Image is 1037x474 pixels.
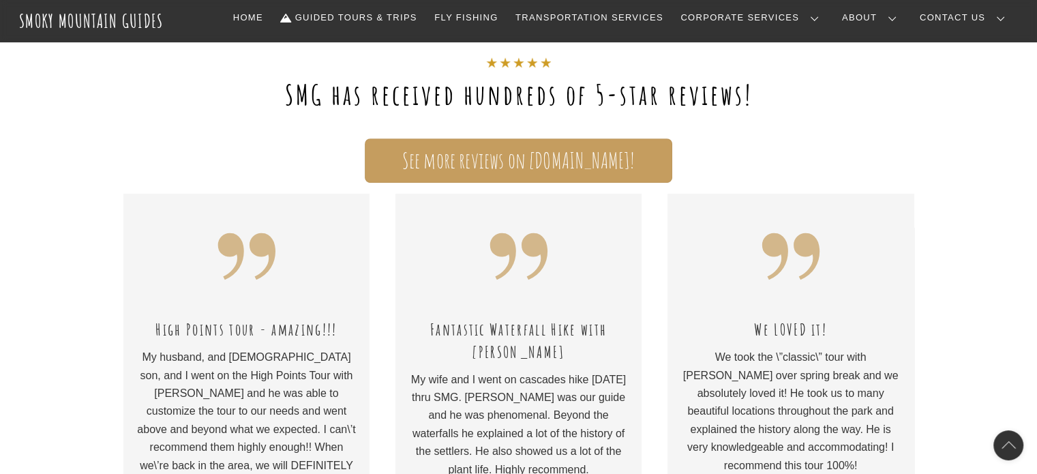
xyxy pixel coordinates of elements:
[228,3,269,32] a: Home
[675,3,830,32] a: Corporate Services
[19,10,164,32] a: Smoky Mountain Guides
[409,319,629,363] h3: Fantastic Waterfall Hike with [PERSON_NAME]
[486,57,551,68] img: testimonial-stars
[137,319,357,340] h3: High Points tour - amazing!!!
[837,3,907,32] a: About
[914,3,1016,32] a: Contact Us
[681,319,901,340] h3: We LOVED it!
[275,3,423,32] a: Guided Tours & Trips
[123,78,914,111] h1: SMG has received hundreds of 5-star reviews!
[510,3,668,32] a: Transportation Services
[365,138,672,183] a: See more reviews on [DOMAIN_NAME]!
[429,3,503,32] a: Fly Fishing
[402,153,635,168] span: See more reviews on [DOMAIN_NAME]!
